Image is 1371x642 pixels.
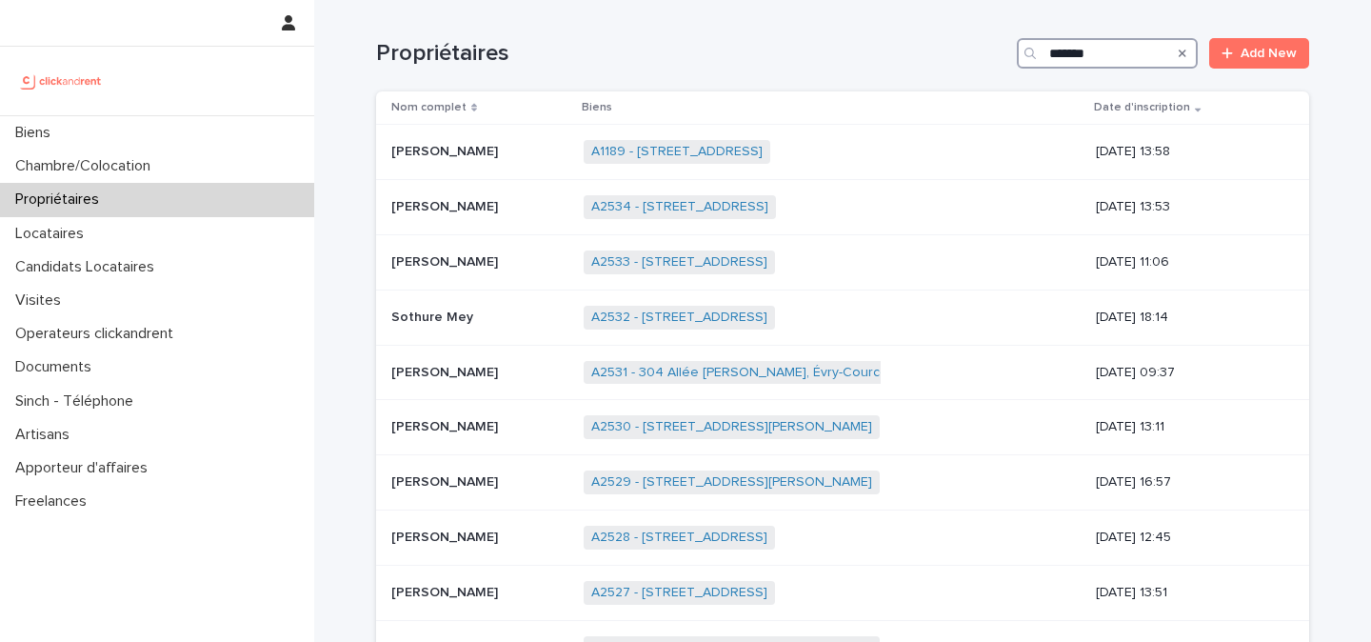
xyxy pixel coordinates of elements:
[376,455,1309,511] tr: [PERSON_NAME][PERSON_NAME] A2529 - [STREET_ADDRESS][PERSON_NAME] [DATE] 16:57
[1096,365,1279,381] p: [DATE] 09:37
[391,415,502,435] p: [PERSON_NAME]
[591,365,983,381] a: A2531 - 304 Allée [PERSON_NAME], Évry-Courcouronnes 91000
[1096,254,1279,271] p: [DATE] 11:06
[591,199,768,215] a: A2534 - [STREET_ADDRESS]
[8,291,76,310] p: Visites
[1096,530,1279,546] p: [DATE] 12:45
[8,157,166,175] p: Chambre/Colocation
[391,526,502,546] p: [PERSON_NAME]
[376,180,1309,235] tr: [PERSON_NAME][PERSON_NAME] A2534 - [STREET_ADDRESS] [DATE] 13:53
[591,474,872,491] a: A2529 - [STREET_ADDRESS][PERSON_NAME]
[1096,199,1279,215] p: [DATE] 13:53
[591,530,767,546] a: A2528 - [STREET_ADDRESS]
[591,585,767,601] a: A2527 - [STREET_ADDRESS]
[1017,38,1198,69] input: Search
[1096,310,1279,326] p: [DATE] 18:14
[376,345,1309,400] tr: [PERSON_NAME][PERSON_NAME] A2531 - 304 Allée [PERSON_NAME], Évry-Courcouronnes 91000 [DATE] 09:37
[1094,97,1190,118] p: Date d'inscription
[1096,144,1279,160] p: [DATE] 13:58
[391,97,467,118] p: Nom complet
[8,392,149,411] p: Sinch - Téléphone
[376,400,1309,455] tr: [PERSON_NAME][PERSON_NAME] A2530 - [STREET_ADDRESS][PERSON_NAME] [DATE] 13:11
[376,290,1309,345] tr: Sothure MeySothure Mey A2532 - [STREET_ADDRESS] [DATE] 18:14
[376,40,1009,68] h1: Propriétaires
[391,361,502,381] p: [PERSON_NAME]
[391,306,477,326] p: Sothure Mey
[8,124,66,142] p: Biens
[582,97,612,118] p: Biens
[391,471,502,491] p: [PERSON_NAME]
[591,310,767,326] a: A2532 - [STREET_ADDRESS]
[8,426,85,444] p: Artisans
[376,510,1309,565] tr: [PERSON_NAME][PERSON_NAME] A2528 - [STREET_ADDRESS] [DATE] 12:45
[8,358,107,376] p: Documents
[591,144,763,160] a: A1189 - [STREET_ADDRESS]
[1096,419,1279,435] p: [DATE] 13:11
[1096,585,1279,601] p: [DATE] 13:51
[376,125,1309,180] tr: [PERSON_NAME][PERSON_NAME] A1189 - [STREET_ADDRESS] [DATE] 13:58
[391,581,502,601] p: [PERSON_NAME]
[8,325,189,343] p: Operateurs clickandrent
[1096,474,1279,491] p: [DATE] 16:57
[376,234,1309,290] tr: [PERSON_NAME][PERSON_NAME] A2533 - [STREET_ADDRESS] [DATE] 11:06
[15,62,108,100] img: UCB0brd3T0yccxBKYDjQ
[1209,38,1309,69] a: Add New
[8,191,114,209] p: Propriétaires
[8,492,102,511] p: Freelances
[1241,47,1297,60] span: Add New
[8,459,163,477] p: Apporteur d'affaires
[591,419,872,435] a: A2530 - [STREET_ADDRESS][PERSON_NAME]
[391,140,502,160] p: [PERSON_NAME]
[376,565,1309,620] tr: [PERSON_NAME][PERSON_NAME] A2527 - [STREET_ADDRESS] [DATE] 13:51
[391,195,502,215] p: [PERSON_NAME]
[391,251,502,271] p: [PERSON_NAME]
[591,254,767,271] a: A2533 - [STREET_ADDRESS]
[8,258,169,276] p: Candidats Locataires
[8,225,99,243] p: Locataires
